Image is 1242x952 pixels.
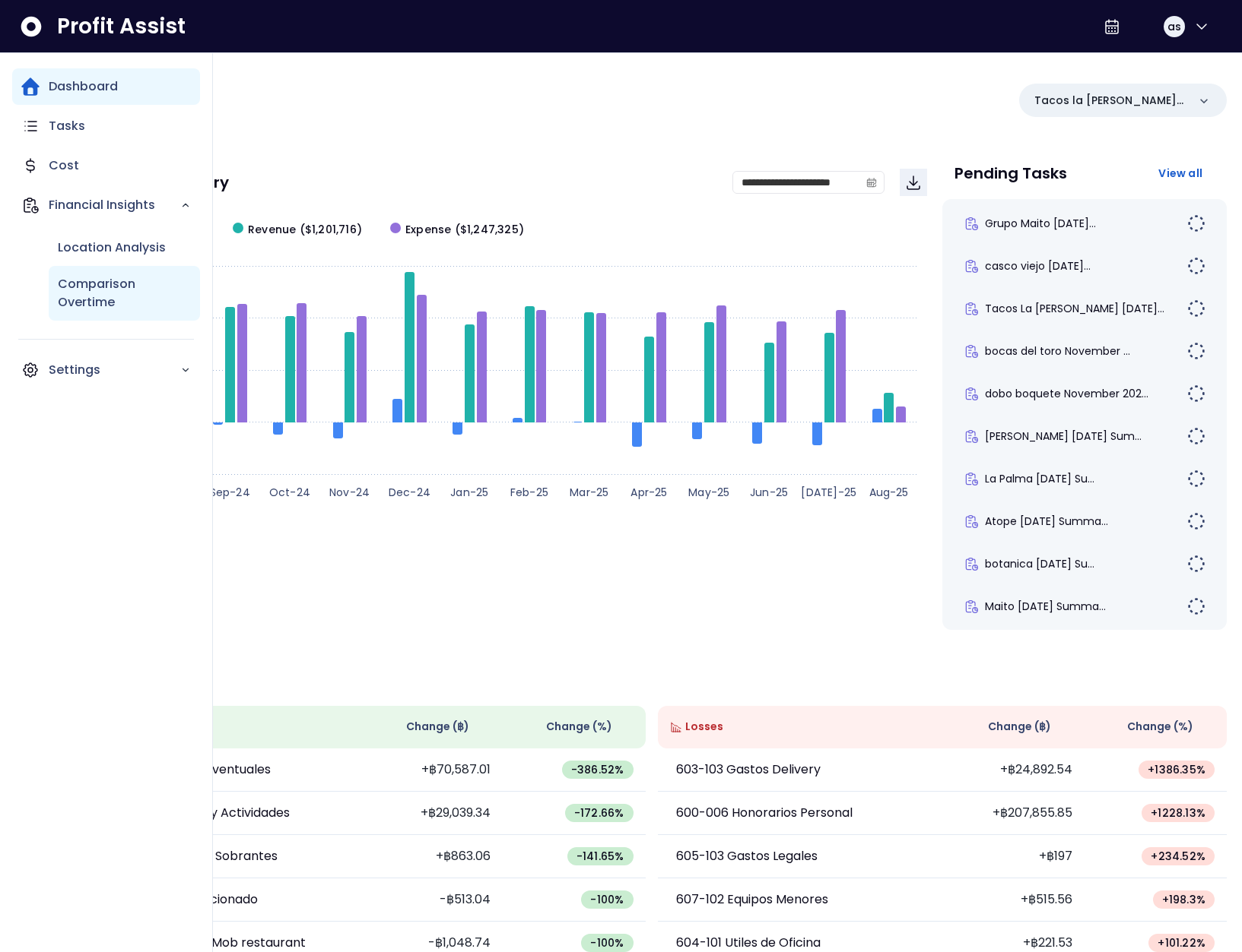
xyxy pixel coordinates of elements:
[985,514,1108,529] span: Atope [DATE] Summa...
[685,719,723,735] span: Losses
[1151,805,1205,821] span: + 1228.13 %
[76,672,1227,688] p: Wins & Losses
[900,169,927,196] button: Download
[750,485,788,500] text: Jun-25
[676,804,853,822] p: 600-006 Honorarios Personal
[985,301,1164,316] span: Tacos La [PERSON_NAME] [DATE]...
[985,471,1094,486] span: La Palma [DATE] Su...
[57,13,186,40] span: Profit Assist
[1187,299,1205,318] img: Not yet Started
[577,849,624,864] span: -141.65 %
[1167,19,1181,34] span: as
[676,934,821,952] p: 604-101 Utiles de Oficina
[1162,892,1205,907] span: + 198.3 %
[1151,849,1205,864] span: + 234.52 %
[58,275,191,312] p: Comparison Overtime
[942,835,1085,878] td: +฿197
[631,485,667,500] text: Apr-25
[49,361,180,379] p: Settings
[1187,384,1205,403] img: Not yet Started
[574,805,624,821] span: -172.66 %
[985,216,1096,231] span: Grupo Maito [DATE]...
[1158,935,1205,950] span: + 101.22 %
[866,177,877,188] svg: calendar
[590,892,624,907] span: -100 %
[510,485,548,500] text: Feb-25
[985,343,1130,359] span: bocas del toro November ...
[1127,719,1193,735] span: Change (%)
[1187,512,1205,530] img: Not yet Started
[389,485,430,500] text: Dec-24
[49,77,118,96] p: Dashboard
[676,761,821,779] p: 603-103 Gastos Delivery
[1187,342,1205,360] img: Not yet Started
[985,556,1094,571] span: botanica [DATE] Su...
[248,222,362,238] span: Revenue ($1,201,716)
[58,239,166,257] p: Location Analysis
[988,719,1051,735] span: Change ( ฿ )
[1187,427,1205,445] img: Not yet Started
[1187,597,1205,615] img: Not yet Started
[406,719,469,735] span: Change ( ฿ )
[361,792,503,835] td: +฿29,039.34
[1146,160,1215,187] button: View all
[942,792,1085,835] td: +฿207,855.85
[546,719,612,735] span: Change (%)
[1187,555,1205,573] img: Not yet Started
[210,485,250,500] text: Sep-24
[801,485,856,500] text: [DATE]-25
[1158,166,1202,181] span: View all
[49,117,85,135] p: Tasks
[1187,470,1205,488] img: Not yet Started
[942,748,1085,792] td: +฿24,892.54
[676,847,818,865] p: 605-103 Gastos Legales
[942,878,1085,922] td: +฿515.56
[361,835,503,878] td: +฿863.06
[361,878,503,922] td: -฿513.04
[1148,762,1205,777] span: + 1386.35 %
[590,935,624,950] span: -100 %
[1034,93,1187,109] p: Tacos la [PERSON_NAME] sf
[985,599,1106,614] span: Maito [DATE] Summa...
[676,890,828,909] p: 607-102 Equipos Menores
[1187,257,1205,275] img: Not yet Started
[329,485,370,500] text: Nov-24
[405,222,524,238] span: Expense ($1,247,325)
[985,429,1142,444] span: [PERSON_NAME] [DATE] Sum...
[869,485,909,500] text: Aug-25
[269,485,310,500] text: Oct-24
[985,258,1091,274] span: casco viejo [DATE]...
[361,748,503,792] td: +฿70,587.01
[571,762,624,777] span: -386.52 %
[49,157,79,175] p: Cost
[688,485,729,500] text: May-25
[1187,214,1205,232] img: Not yet Started
[570,485,608,500] text: Mar-25
[49,196,180,214] p: Financial Insights
[450,485,488,500] text: Jan-25
[985,386,1148,401] span: dobo boquete November 202...
[955,166,1067,181] p: Pending Tasks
